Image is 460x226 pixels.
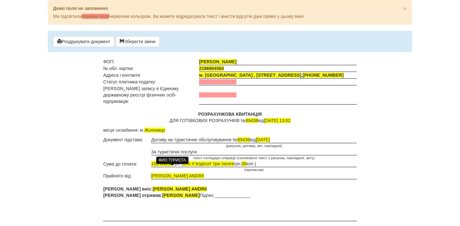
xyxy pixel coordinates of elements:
b: РОЗРАХУНКОВА КВИТАНЦІЯ [198,112,262,117]
td: За туристичні послуги [151,149,357,155]
td: Прийнято від: [103,173,151,179]
td: № обл. картки: [103,65,199,72]
td: (рахунок, договір, акт, накладна) [151,143,357,149]
button: Роздрукувати документ [53,36,114,47]
span: 153 000,00 [151,161,173,166]
p: Деякі поля не заповнено [53,5,407,12]
td: ФОП: [103,58,199,65]
p: Ми підсвітили червоним кольором. Ви можете відредагувати текст і внести відсутні дані прямо у цьо... [53,13,407,19]
span: м. [GEOGRAPHIC_DATA] , [STREET_ADDRESS] [199,73,301,78]
p: ДЛЯ ГОТІВКОВИХ РОЗРАХУНКІВ № від [103,111,357,124]
td: (прописом) [151,167,357,173]
td: Статус платника податку: [103,79,199,85]
span: [PERSON_NAME] ANDRII [153,186,207,191]
b: [PERSON_NAME] отримав: [103,193,200,198]
button: Close [403,5,407,12]
span: [DATE] 13:02 [264,118,291,123]
span: [PERSON_NAME] ANDRII [151,173,204,178]
span: Житомир [144,128,165,133]
span: [PHONE_NUMBER] [303,73,343,78]
span: 89438 [246,118,258,123]
span: 89438 [237,137,250,142]
span: [DATE] [256,137,270,142]
span: [PERSON_NAME] [199,59,236,64]
td: Сума до сплати: [103,160,151,167]
i: місце складання: м. [103,128,165,133]
button: Зберегти зміни [116,36,160,47]
p: Підпис ______________ [103,186,357,199]
span: 00 [241,161,247,166]
span: 2196904560 [199,66,224,71]
td: текст господарс.операції (скопіювати текст з рахунка, накладної, акту) [151,155,357,160]
div: ФИО ТУРИСТА [156,157,188,164]
td: Договір на туристичне обслуговування № від [151,136,357,143]
b: [PERSON_NAME] вніс: [103,186,207,191]
td: грн ( грн. коп.) [151,160,357,167]
td: [PERSON_NAME] запису в Єдиному державному реєстрі фізичних осіб-підприємців: [103,85,199,105]
td: Документ підстава: [103,136,151,143]
span: порожні поля [82,14,109,19]
span: Сто пʼятдесят три тисячі [183,161,234,166]
td: Адреса і контакти [103,72,199,79]
span: × [403,5,407,12]
td: , [199,72,357,79]
span: [PERSON_NAME] [162,193,200,198]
